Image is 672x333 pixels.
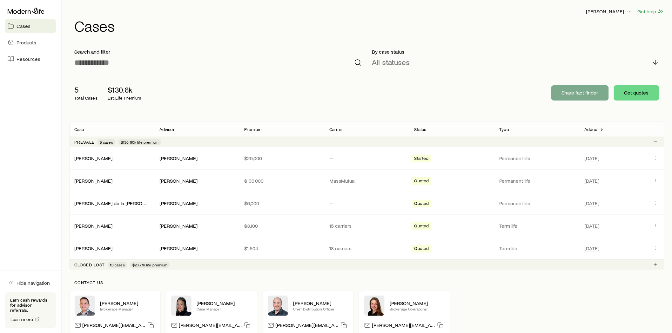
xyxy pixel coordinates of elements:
[390,300,445,306] p: [PERSON_NAME]
[74,95,97,101] p: Total Cases
[551,85,609,101] button: Share fact finder
[74,245,112,251] a: [PERSON_NAME]
[121,140,158,145] span: $130.60k life premium
[372,49,659,55] p: By case status
[584,223,599,229] span: [DATE]
[17,39,36,46] span: Products
[637,8,664,15] button: Get help
[293,300,348,306] p: [PERSON_NAME]
[500,223,575,229] p: Term life
[244,223,319,229] p: $3,100
[293,306,348,311] p: Chief Distribution Officer
[5,276,56,290] button: Hide navigation
[132,262,167,267] span: $23.71k life premium
[500,200,575,206] p: Permanent life
[329,223,404,229] p: 15 carriers
[500,155,575,161] p: Permanent life
[562,89,598,96] p: Share fact finder
[414,127,427,132] p: Status
[500,245,575,251] p: Term life
[159,178,198,184] div: [PERSON_NAME]
[390,306,445,311] p: Brokerage Operations
[586,8,632,15] p: [PERSON_NAME]
[108,85,141,94] p: $130.6k
[500,178,575,184] p: Permanent life
[100,306,155,311] p: Brokerage Manager
[179,322,242,330] p: [PERSON_NAME][EMAIL_ADDRESS][DOMAIN_NAME]
[100,140,113,145] span: 5 cases
[275,322,338,330] p: [PERSON_NAME][EMAIL_ADDRESS][DOMAIN_NAME]
[5,19,56,33] a: Cases
[74,49,362,55] p: Search and filter
[500,127,509,132] p: Type
[74,223,112,229] div: [PERSON_NAME]
[74,262,105,267] p: Closed lost
[372,58,410,67] p: All statuses
[75,296,95,316] img: Brandon Parry
[5,36,56,49] a: Products
[159,200,198,207] div: [PERSON_NAME]
[82,322,145,330] p: [PERSON_NAME][EMAIL_ADDRESS][DOMAIN_NAME]
[372,322,435,330] p: [PERSON_NAME][EMAIL_ADDRESS][DOMAIN_NAME]
[414,156,429,162] span: Started
[584,200,599,206] span: [DATE]
[17,56,40,62] span: Resources
[74,245,112,252] div: [PERSON_NAME]
[584,245,599,251] span: [DATE]
[244,245,319,251] p: $1,504
[414,178,429,185] span: Quoted
[17,23,30,29] span: Cases
[586,8,632,16] button: [PERSON_NAME]
[74,140,95,145] p: Presale
[584,127,598,132] p: Added
[268,296,288,316] img: Dan Pierson
[414,246,429,252] span: Quoted
[414,223,429,230] span: Quoted
[74,155,112,161] a: [PERSON_NAME]
[244,178,319,184] p: $100,000
[100,300,155,306] p: [PERSON_NAME]
[171,296,192,316] img: Elana Hasten
[10,297,51,313] p: Earn cash rewards for advisor referrals.
[17,280,50,286] span: Hide navigation
[329,155,404,161] p: —
[364,296,385,316] img: Ellen Wall
[329,200,404,206] p: —
[329,178,404,184] p: MassMutual
[74,200,149,207] div: [PERSON_NAME] de la [PERSON_NAME]
[10,317,33,322] span: Learn more
[584,178,599,184] span: [DATE]
[108,95,141,101] p: Est. Life Premium
[74,18,664,33] h1: Cases
[244,127,261,132] p: Premium
[74,200,164,206] a: [PERSON_NAME] de la [PERSON_NAME]
[329,245,404,251] p: 18 carriers
[110,262,125,267] span: 10 cases
[584,155,599,161] span: [DATE]
[159,127,175,132] p: Advisor
[159,223,198,229] div: [PERSON_NAME]
[197,300,252,306] p: [PERSON_NAME]
[414,201,429,207] span: Quoted
[5,292,56,328] div: Earn cash rewards for advisor referrals.Learn more
[244,200,319,206] p: $6,000
[74,127,84,132] p: Case
[74,85,97,94] p: 5
[74,280,659,285] p: Contact us
[159,155,198,162] div: [PERSON_NAME]
[69,121,664,270] div: Client cases
[244,155,319,161] p: $20,000
[74,178,112,184] a: [PERSON_NAME]
[74,155,112,162] div: [PERSON_NAME]
[5,52,56,66] a: Resources
[614,85,659,101] button: Get quotes
[329,127,343,132] p: Carrier
[74,223,112,229] a: [PERSON_NAME]
[159,245,198,252] div: [PERSON_NAME]
[197,306,252,311] p: Case Manager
